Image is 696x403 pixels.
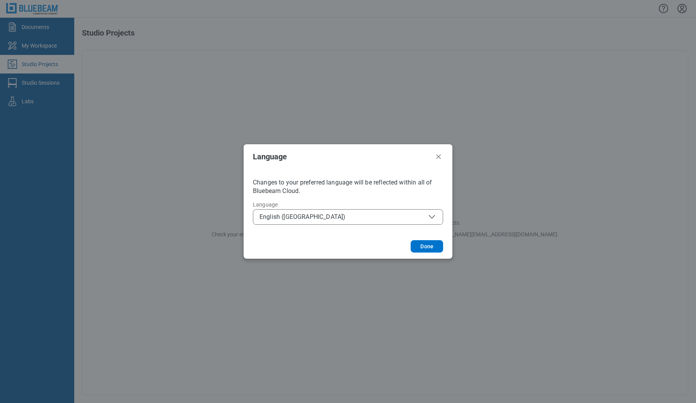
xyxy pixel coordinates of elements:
[411,240,443,253] button: Done
[259,213,345,221] span: English ([GEOGRAPHIC_DATA])
[253,178,443,195] p: Changes to your preferred language will be reflected within all of Bluebeam Cloud.
[253,209,443,225] button: English ([GEOGRAPHIC_DATA])
[253,152,431,161] h2: Language
[253,201,443,208] label: Language
[434,152,443,161] button: Close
